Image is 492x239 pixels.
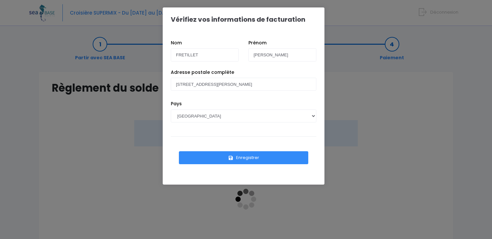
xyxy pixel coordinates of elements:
[248,40,267,46] label: Prénom
[179,151,308,164] button: Enregistrer
[171,40,182,46] label: Nom
[171,100,182,107] label: Pays
[171,16,305,23] h1: Vérifiez vos informations de facturation
[171,69,234,76] label: Adresse postale complète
